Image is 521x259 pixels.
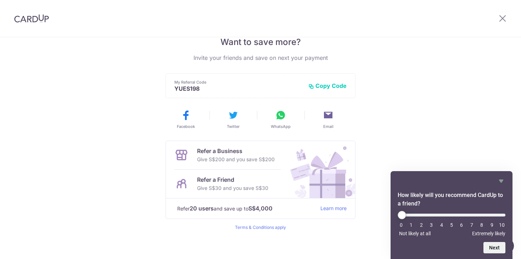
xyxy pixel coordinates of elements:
strong: S$4,000 [248,204,273,213]
p: My Referral Code [174,79,303,85]
li: 1 [408,222,415,228]
li: 7 [468,222,475,228]
button: Hide survey [497,177,505,185]
a: Terms & Conditions apply [235,225,286,230]
button: WhatsApp [260,109,302,129]
li: 4 [438,222,445,228]
h2: How likely will you recommend CardUp to a friend? Select an option from 0 to 10, with 0 being Not... [398,191,505,208]
button: Email [307,109,349,129]
img: CardUp [14,14,49,23]
p: YUES198 [174,85,303,92]
p: Refer and save up to [177,204,315,213]
img: Refer [284,141,355,198]
li: 9 [488,222,495,228]
a: Learn more [320,204,347,213]
span: Help [16,5,31,11]
li: 10 [498,222,505,228]
span: Email [323,124,334,129]
p: Give S$200 and you save S$200 [197,155,275,164]
p: Refer a Friend [197,175,268,184]
span: Not likely at all [399,231,431,236]
strong: 20 users [190,204,214,213]
button: Facebook [165,109,207,129]
li: 6 [458,222,465,228]
li: 3 [428,222,435,228]
p: Give S$30 and you save S$30 [197,184,268,192]
p: Want to save more? [166,36,355,48]
span: WhatsApp [271,124,291,129]
button: Twitter [212,109,254,129]
span: Twitter [227,124,240,129]
span: Extremely likely [472,231,505,236]
button: Copy Code [308,82,347,89]
li: 2 [418,222,425,228]
div: How likely will you recommend CardUp to a friend? Select an option from 0 to 10, with 0 being Not... [398,177,505,253]
p: Invite your friends and save on next your payment [166,54,355,62]
span: Facebook [177,124,195,129]
p: Refer a Business [197,147,275,155]
button: Next question [483,242,505,253]
div: How likely will you recommend CardUp to a friend? Select an option from 0 to 10, with 0 being Not... [398,211,505,236]
li: 8 [478,222,485,228]
li: 5 [448,222,455,228]
li: 0 [398,222,405,228]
